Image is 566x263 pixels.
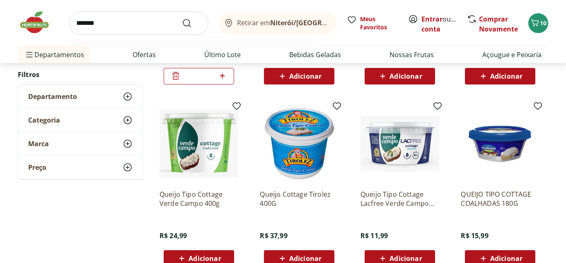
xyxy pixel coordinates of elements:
[289,73,322,80] span: Adicionar
[528,13,548,33] button: Carrinho
[360,104,439,183] img: Queijo Tipo Cottage Lacfree Verde Campo 200g
[360,231,388,240] span: R$ 11,99
[218,12,337,35] button: Retirar emNiterói/[GEOGRAPHIC_DATA]
[28,163,46,171] span: Preço
[479,14,518,34] a: Comprar Novamente
[260,190,339,208] a: Queijo Cottage Tirolez 400G
[18,66,143,83] h2: Filtros
[465,68,535,84] button: Adicionar
[133,50,156,60] a: Ofertas
[360,15,398,31] span: Meus Favoritos
[18,85,143,108] button: Departamento
[289,255,322,262] span: Adicionar
[264,68,334,84] button: Adicionar
[260,104,339,183] img: Queijo Cottage Tirolez 400G
[421,14,443,24] a: Entrar
[490,73,522,80] span: Adicionar
[18,109,143,132] button: Categoria
[461,231,488,240] span: R$ 15,99
[18,10,59,35] img: Hortifruti
[389,73,422,80] span: Adicionar
[160,190,238,208] a: Queijo Tipo Cottage Verde Campo 400g
[24,45,34,65] button: Menu
[18,156,143,179] button: Preço
[237,19,329,27] span: Retirar em
[189,255,221,262] span: Adicionar
[289,50,341,60] a: Bebidas Geladas
[421,14,458,34] span: ou
[389,50,434,60] a: Nossas Frutas
[204,50,241,60] a: Último Lote
[160,231,187,240] span: R$ 24,99
[160,104,238,183] img: Queijo Tipo Cottage Verde Campo 400g
[461,190,539,208] a: QUEIJO TIPO COTTAGE COALHADAS 180G
[490,255,522,262] span: Adicionar
[482,50,542,60] a: Açougue e Peixaria
[24,45,84,65] span: Departamentos
[28,92,77,101] span: Departamento
[18,132,143,155] button: Marca
[360,190,439,208] a: Queijo Tipo Cottage Lacfree Verde Campo 200g
[365,68,435,84] button: Adicionar
[69,12,208,35] input: search
[540,19,547,27] span: 10
[389,255,422,262] span: Adicionar
[28,140,49,148] span: Marca
[28,116,60,124] span: Categoria
[461,104,539,183] img: QUEIJO TIPO COTTAGE COALHADAS 180G
[421,14,467,34] a: Criar conta
[270,18,365,27] b: Niterói/[GEOGRAPHIC_DATA]
[260,231,287,240] span: R$ 37,99
[347,15,398,31] a: Meus Favoritos
[182,18,202,28] button: Submit Search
